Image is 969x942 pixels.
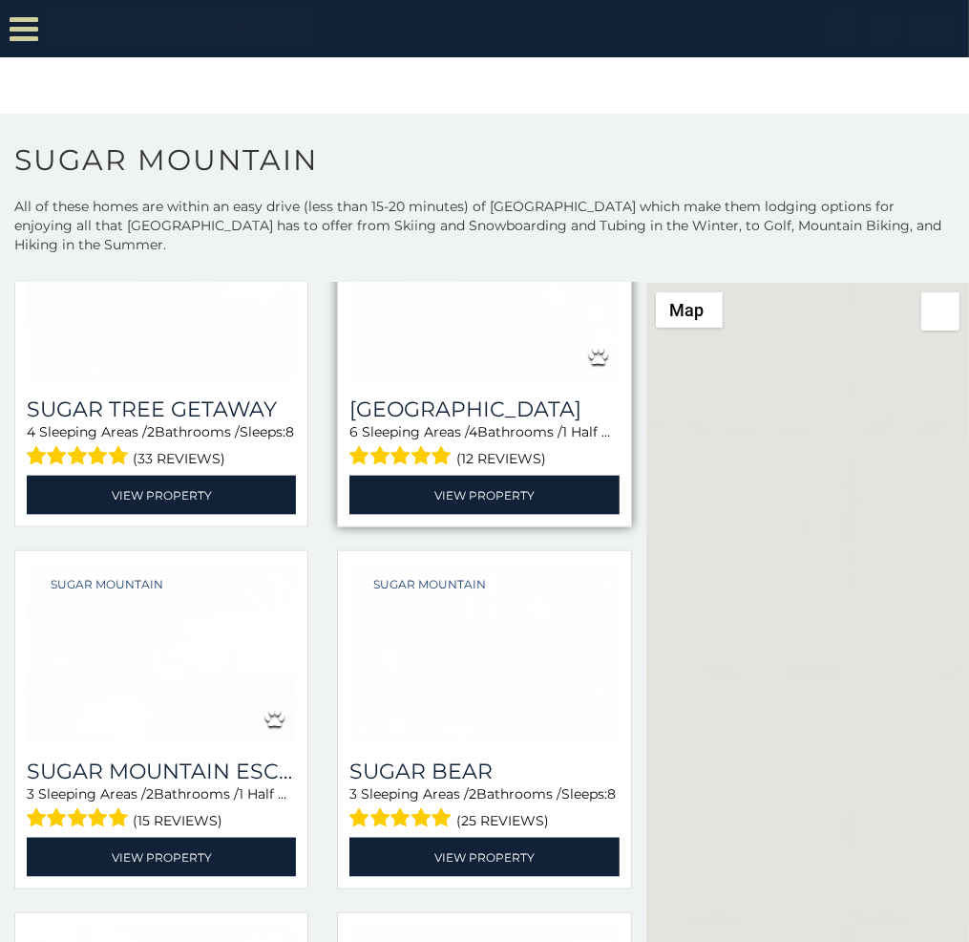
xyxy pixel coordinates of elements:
[349,563,619,743] a: Sugar Bear from $175 daily
[562,423,649,440] span: 1 Half Baths /
[36,720,65,735] span: from
[349,423,358,440] span: 6
[349,202,619,382] a: Sugar Mountain Lodge from $290 daily
[27,563,296,743] a: Sugar Mountain Escape from $155 daily
[469,423,477,440] span: 4
[349,784,619,833] div: Sleeping Areas / Bathrooms / Sleeps:
[453,359,479,374] span: daily
[36,359,65,374] span: from
[921,292,959,331] button: Toggle fullscreen view
[285,423,294,440] span: 8
[27,202,296,382] img: Sugar Tree Getaway
[134,808,223,833] span: (15 reviews)
[27,422,296,471] div: Sleeping Areas / Bathrooms / Sleeps:
[349,759,619,784] a: Sugar Bear
[69,710,118,738] span: $155
[134,446,226,471] span: (33 reviews)
[27,759,296,784] a: Sugar Mountain Escape
[27,396,296,422] a: Sugar Tree Getaway
[349,563,619,743] img: Sugar Bear
[391,349,449,376] span: $290
[349,785,357,803] span: 3
[146,785,154,803] span: 2
[669,300,704,320] span: Map
[456,808,549,833] span: (25 reviews)
[27,784,296,833] div: Sleeping Areas / Bathrooms / Sleeps:
[125,359,152,374] span: daily
[27,476,296,515] a: View Property
[359,720,388,735] span: from
[147,423,155,440] span: 2
[863,12,903,45] a: [PHONE_NUMBER]
[27,785,34,803] span: 3
[246,574,284,614] a: Add to favorites
[349,202,619,382] img: Sugar Mountain Lodge
[391,710,441,738] span: $175
[359,572,500,596] a: Sugar Mountain
[69,349,121,376] span: $190
[27,563,296,743] img: Sugar Mountain Escape
[36,572,178,596] a: Sugar Mountain
[349,396,619,422] a: [GEOGRAPHIC_DATA]
[607,785,616,803] span: 8
[824,11,858,46] img: search-regular.svg
[27,202,296,382] a: Sugar Tree Getaway from $190 daily
[122,720,149,735] span: daily
[445,720,472,735] span: daily
[570,574,608,614] a: Add to favorites
[48,10,311,48] img: Khaki-logo.png
[27,423,35,440] span: 4
[456,446,546,471] span: (12 reviews)
[27,838,296,877] a: View Property
[349,476,619,515] a: View Property
[359,359,388,374] span: from
[349,396,619,422] h3: Sugar Mountain Lodge
[239,785,326,803] span: 1 Half Baths /
[349,422,619,471] div: Sleeping Areas / Bathrooms / Sleeps:
[656,292,723,328] button: Change map style
[349,838,619,877] a: View Property
[469,785,476,803] span: 2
